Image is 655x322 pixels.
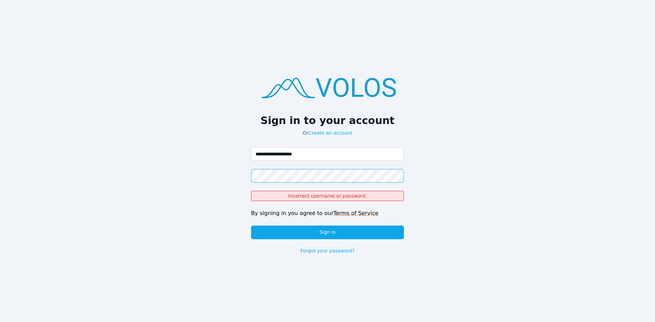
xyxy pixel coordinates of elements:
a: Terms of Service [333,210,378,216]
a: Create an account [308,130,352,136]
div: Incorrect username or password. [251,191,404,201]
img: logo.png [251,68,404,106]
button: Sign in [251,226,404,239]
a: Forgot your password? [301,247,355,254]
h2: Sign in to your account [251,114,404,127]
p: Or [251,129,404,136]
div: By signing in you agree to our [251,209,404,217]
